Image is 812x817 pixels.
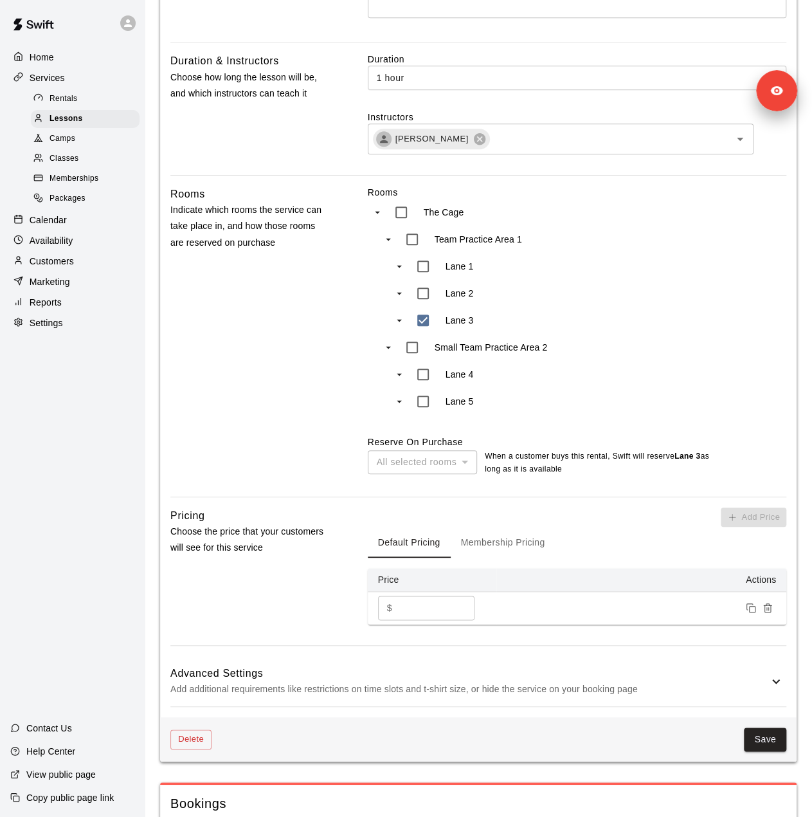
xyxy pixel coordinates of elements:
[424,206,464,219] p: The Cage
[373,129,490,149] div: [PERSON_NAME]
[31,110,140,128] div: Lessons
[26,791,114,804] p: Copy public page link
[368,568,496,592] th: Price
[368,450,477,474] div: All selected rooms
[387,601,392,615] p: $
[30,317,63,329] p: Settings
[31,90,140,108] div: Rentals
[31,190,140,208] div: Packages
[446,395,474,408] p: Lane 5
[368,66,786,89] div: 1 hour
[368,437,463,447] label: Reserve On Purchase
[744,728,786,751] button: Save
[446,368,474,381] p: Lane 4
[435,341,548,354] p: Small Team Practice Area 2
[170,202,330,251] p: Indicate which rooms the service can take place in, and how those rooms are reserved on purchase
[30,275,70,288] p: Marketing
[50,93,78,106] span: Rentals
[170,665,768,682] h6: Advanced Settings
[10,68,134,87] a: Services
[435,233,522,246] p: Team Practice Area 1
[30,214,67,226] p: Calendar
[170,186,205,203] h6: Rooms
[743,600,759,616] button: Duplicate price
[451,527,555,558] button: Membership Pricing
[50,152,78,165] span: Classes
[731,130,749,148] button: Open
[170,508,204,524] h6: Pricing
[368,527,451,558] button: Default Pricing
[10,252,134,271] a: Customers
[26,745,75,758] p: Help Center
[170,524,330,556] p: Choose the price that your customers will see for this service
[30,255,74,268] p: Customers
[170,53,279,69] h6: Duration & Instructors
[31,89,145,109] a: Rentals
[31,130,140,148] div: Camps
[170,656,786,707] div: Advanced SettingsAdd additional requirements like restrictions on time slots and t-shirt size, or...
[50,133,75,145] span: Camps
[170,795,786,812] span: Bookings
[50,113,83,125] span: Lessons
[31,150,140,168] div: Classes
[10,293,134,312] a: Reports
[30,51,54,64] p: Home
[170,730,212,749] button: Delete
[368,111,786,124] label: Instructors
[496,568,786,592] th: Actions
[10,272,134,291] a: Marketing
[31,129,145,149] a: Camps
[31,149,145,169] a: Classes
[26,768,96,781] p: View public page
[31,189,145,209] a: Packages
[50,172,98,185] span: Memberships
[30,71,65,84] p: Services
[10,231,134,250] a: Availability
[31,170,140,188] div: Memberships
[31,169,145,189] a: Memberships
[31,109,145,129] a: Lessons
[388,133,476,145] span: [PERSON_NAME]
[368,53,786,66] label: Duration
[170,69,330,102] p: Choose how long the lesson will be, and which instructors can teach it
[30,234,73,247] p: Availability
[674,452,700,461] b: Lane 3
[170,681,768,697] p: Add additional requirements like restrictions on time slots and t-shirt size, or hide the service...
[446,260,474,273] p: Lane 1
[50,192,86,205] span: Packages
[368,199,625,415] ul: swift facility view
[10,48,134,67] a: Home
[759,600,776,616] button: Remove price
[446,287,474,300] p: Lane 2
[30,296,62,309] p: Reports
[485,450,710,476] p: When a customer buys this rental , Swift will reserve as long as it is available
[376,131,392,147] div: Jon McNutt
[26,722,72,735] p: Contact Us
[368,186,786,199] label: Rooms
[10,210,134,230] a: Calendar
[446,314,474,327] p: Lane 3
[10,313,134,333] a: Settings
